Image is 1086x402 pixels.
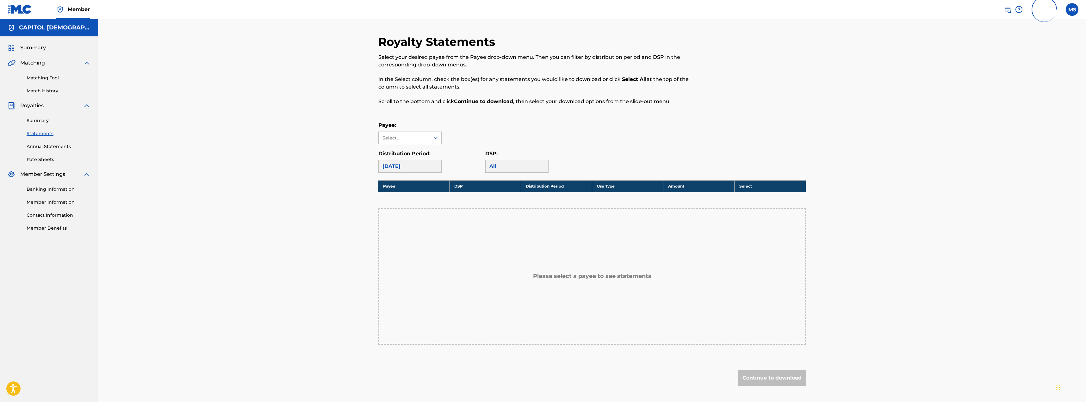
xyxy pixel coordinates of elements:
a: Statements [27,130,90,137]
a: Public Search [1004,3,1011,16]
p: Select your desired payee from the Payee drop-down menu. Then you can filter by distribution peri... [378,53,708,69]
h2: Royalty Statements [378,35,498,49]
div: Help [1015,3,1023,16]
span: Matching [20,59,45,67]
p: Scroll to the bottom and click , then select your download options from the slide-out menu. [378,98,708,105]
img: Matching [8,59,16,67]
span: Member Settings [20,170,65,178]
strong: Continue to download [454,98,513,104]
p: In the Select column, check the box(es) for any statements you would like to download or click at... [378,76,708,91]
th: Payee [378,180,450,192]
strong: Select All [622,76,647,82]
img: Royalties [8,102,15,109]
img: Accounts [8,24,15,32]
a: Annual Statements [27,143,90,150]
img: expand [83,102,90,109]
a: Matching Tool [27,75,90,81]
div: User Menu [1066,3,1078,16]
span: Member [68,6,90,13]
iframe: Chat Widget [1054,372,1086,402]
a: SummarySummary [8,44,46,52]
a: Match History [27,88,90,94]
label: DSP: [485,151,498,157]
a: Member Benefits [27,225,90,232]
img: expand [83,170,90,178]
span: Royalties [20,102,44,109]
span: Summary [20,44,46,52]
a: Rate Sheets [27,156,90,163]
img: Member Settings [8,170,15,178]
div: Drag [1056,378,1060,397]
a: Summary [27,117,90,124]
label: Distribution Period: [378,151,431,157]
img: Top Rightsholder [56,6,64,13]
h5: Please select a payee to see statements [533,273,651,280]
img: Summary [8,44,15,52]
a: Contact Information [27,212,90,219]
th: Select [735,180,806,192]
img: search [1004,6,1011,13]
img: MLC Logo [8,5,32,14]
a: Banking Information [27,186,90,193]
th: Use Type [592,180,663,192]
h5: CAPITOL CHRISTIAN MUSIC GROUP [19,24,90,31]
img: expand [83,59,90,67]
iframe: Resource Center [1068,281,1086,331]
label: Payee: [378,122,396,128]
th: Amount [663,180,735,192]
a: Member Information [27,199,90,206]
div: Select... [382,135,425,141]
th: Distribution Period [521,180,592,192]
img: help [1015,6,1023,13]
th: DSP [450,180,521,192]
